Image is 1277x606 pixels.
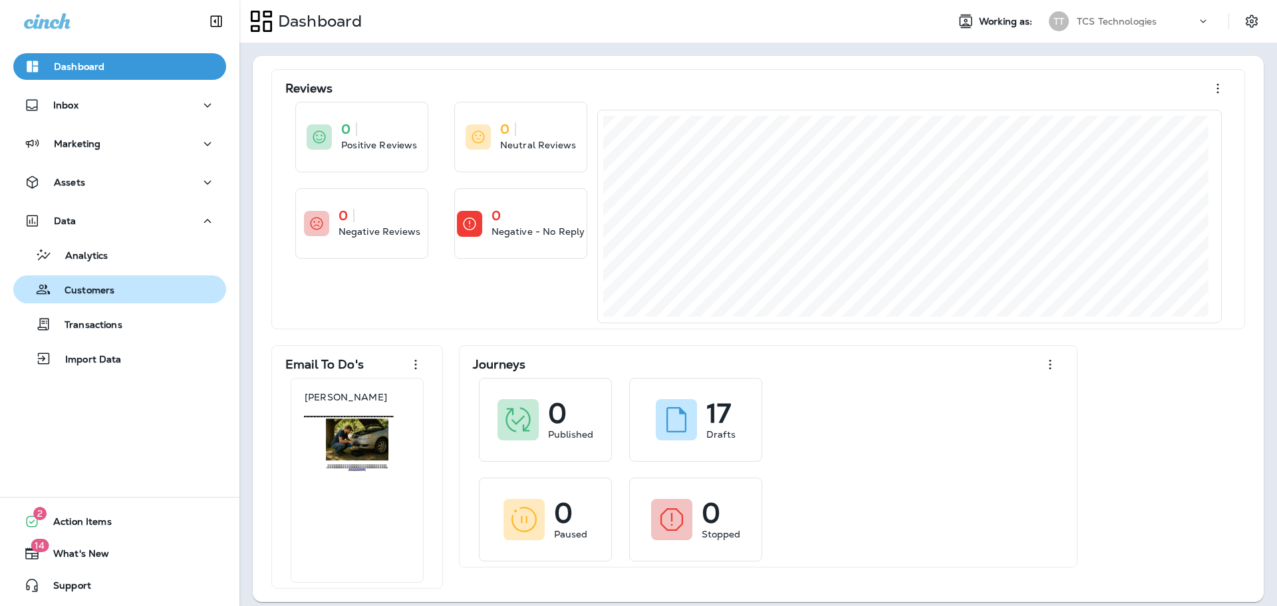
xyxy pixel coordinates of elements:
[52,250,108,263] p: Analytics
[702,528,741,541] p: Stopped
[40,516,112,532] span: Action Items
[305,392,387,402] p: [PERSON_NAME]
[53,100,78,110] p: Inbox
[13,241,226,269] button: Analytics
[473,358,525,371] p: Journeys
[198,8,235,35] button: Collapse Sidebar
[1049,11,1069,31] div: TT
[339,209,348,222] p: 0
[285,358,364,371] p: Email To Do's
[52,354,122,367] p: Import Data
[492,225,585,238] p: Negative - No Reply
[13,275,226,303] button: Customers
[548,406,567,420] p: 0
[304,416,410,472] img: 68c09f06-b8b0-41f7-9f41-ac21fe4c0266.jpg
[51,285,114,297] p: Customers
[285,82,333,95] p: Reviews
[339,225,420,238] p: Negative Reviews
[13,208,226,234] button: Data
[13,310,226,338] button: Transactions
[54,61,104,72] p: Dashboard
[554,528,588,541] p: Paused
[13,92,226,118] button: Inbox
[548,428,593,441] p: Published
[273,11,362,31] p: Dashboard
[341,138,417,152] p: Positive Reviews
[13,572,226,599] button: Support
[702,506,720,520] p: 0
[706,428,736,441] p: Drafts
[54,216,76,226] p: Data
[706,406,731,420] p: 17
[500,138,576,152] p: Neutral Reviews
[554,506,573,520] p: 0
[54,177,85,188] p: Assets
[13,508,226,535] button: 2Action Items
[40,548,109,564] span: What's New
[492,209,501,222] p: 0
[51,319,122,332] p: Transactions
[33,507,47,520] span: 2
[54,138,100,149] p: Marketing
[13,130,226,157] button: Marketing
[13,169,226,196] button: Assets
[13,540,226,567] button: 14What's New
[500,122,509,136] p: 0
[341,122,351,136] p: 0
[13,53,226,80] button: Dashboard
[1077,16,1157,27] p: TCS Technologies
[1240,9,1264,33] button: Settings
[40,580,91,596] span: Support
[31,539,49,552] span: 14
[13,345,226,373] button: Import Data
[979,16,1036,27] span: Working as:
